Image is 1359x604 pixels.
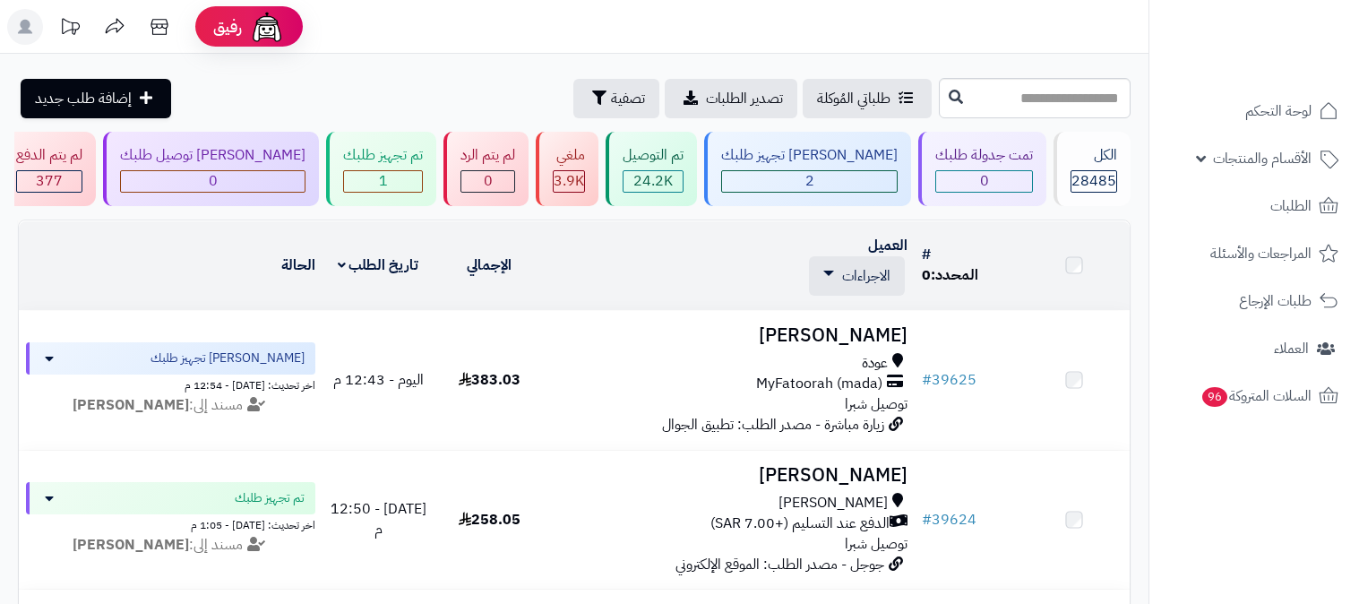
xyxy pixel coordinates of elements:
a: العملاء [1160,327,1348,370]
span: الأقسام والمنتجات [1213,146,1312,171]
span: الدفع عند التسليم (+7.00 SAR) [710,513,890,534]
div: اخر تحديث: [DATE] - 1:05 م [26,514,315,533]
a: الحالة [281,255,315,276]
a: العميل [868,235,907,256]
h3: [PERSON_NAME] [552,325,907,346]
span: [DATE] - 12:50 م [331,498,426,540]
a: تصدير الطلبات [665,79,797,118]
span: لوحة التحكم [1245,99,1312,124]
a: تم تجهيز طلبك 1 [323,132,440,206]
span: 1 [379,170,388,192]
div: 0 [461,171,514,192]
div: مسند إلى: [13,395,329,416]
div: تم تجهيز طلبك [343,145,423,166]
div: لم يتم الرد [460,145,515,166]
span: توصيل شبرا [845,533,907,555]
div: 377 [17,171,82,192]
div: المحدد: [922,265,1011,286]
span: 0 [922,264,931,286]
div: تمت جدولة طلبك [935,145,1033,166]
span: تصفية [611,88,645,109]
div: 24225 [624,171,683,192]
span: إضافة طلب جديد [35,88,132,109]
a: تحديثات المنصة [47,9,92,49]
span: [PERSON_NAME] [778,493,888,513]
span: تصدير الطلبات [706,88,783,109]
div: [PERSON_NAME] توصيل طلبك [120,145,305,166]
a: طلبات الإرجاع [1160,280,1348,323]
span: 0 [209,170,218,192]
a: تاريخ الطلب [338,255,419,276]
div: 1 [344,171,422,192]
span: 28485 [1071,170,1116,192]
div: 3880 [554,171,584,192]
span: طلباتي المُوكلة [817,88,890,109]
a: لم يتم الرد 0 [440,132,532,206]
a: الإجمالي [467,255,512,276]
div: [PERSON_NAME] تجهيز طلبك [721,145,898,166]
span: 2 [805,170,814,192]
span: طلبات الإرجاع [1239,289,1312,314]
a: [PERSON_NAME] توصيل طلبك 0 [99,132,323,206]
span: توصيل شبرا [845,393,907,415]
a: [PERSON_NAME] تجهيز طلبك 2 [701,132,915,206]
div: الكل [1071,145,1117,166]
strong: [PERSON_NAME] [73,534,189,556]
button: تصفية [573,79,659,118]
a: الاجراءات [823,265,890,287]
div: تم التوصيل [623,145,684,166]
span: اليوم - 12:43 م [333,369,424,391]
a: الطلبات [1160,185,1348,228]
a: تمت جدولة طلبك 0 [915,132,1050,206]
a: #39625 [922,369,976,391]
div: 0 [936,171,1032,192]
a: #39624 [922,509,976,531]
span: # [922,509,932,531]
a: # [922,244,931,265]
span: المراجعات والأسئلة [1210,241,1312,266]
span: 0 [980,170,989,192]
a: إضافة طلب جديد [21,79,171,118]
a: الكل28485 [1050,132,1134,206]
img: logo-2.png [1237,32,1342,70]
span: تم تجهيز طلبك [235,489,305,507]
div: 0 [121,171,305,192]
span: 0 [484,170,493,192]
span: [PERSON_NAME] تجهيز طلبك [151,349,305,367]
span: MyFatoorah (mada) [756,374,882,394]
span: السلات المتروكة [1200,384,1312,409]
div: مسند إلى: [13,535,329,556]
span: العملاء [1274,336,1309,361]
span: 377 [36,170,63,192]
a: السلات المتروكة96 [1160,375,1348,418]
a: ملغي 3.9K [532,132,602,206]
span: الطلبات [1270,194,1312,219]
div: 2 [722,171,897,192]
img: ai-face.png [249,9,285,45]
h3: [PERSON_NAME] [552,465,907,486]
span: جوجل - مصدر الطلب: الموقع الإلكتروني [675,554,884,575]
span: 383.03 [459,369,520,391]
span: 24.2K [633,170,673,192]
span: عودة [862,353,888,374]
strong: [PERSON_NAME] [73,394,189,416]
span: الاجراءات [842,265,890,287]
a: المراجعات والأسئلة [1160,232,1348,275]
div: لم يتم الدفع [16,145,82,166]
span: زيارة مباشرة - مصدر الطلب: تطبيق الجوال [662,414,884,436]
span: 258.05 [459,509,520,531]
div: اخر تحديث: [DATE] - 12:54 م [26,375,315,393]
a: طلباتي المُوكلة [803,79,932,118]
span: 96 [1201,386,1228,407]
a: تم التوصيل 24.2K [602,132,701,206]
span: 3.9K [554,170,584,192]
span: # [922,369,932,391]
a: لوحة التحكم [1160,90,1348,133]
div: ملغي [553,145,585,166]
span: رفيق [213,16,242,38]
